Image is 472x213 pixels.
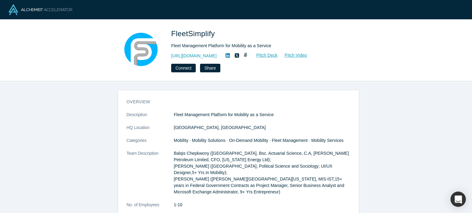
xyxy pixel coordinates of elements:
[174,150,350,195] p: Balqis Chepkwony ([GEOGRAPHIC_DATA], Bsc. Actuarial Science, C.A, [PERSON_NAME] Petroleum Limited...
[278,52,307,59] a: Pitch Video
[200,64,220,72] button: Share
[127,112,174,124] dt: Description
[127,124,174,137] dt: HQ Location
[174,202,350,208] dd: 1-10
[127,137,174,150] dt: Categories
[250,52,278,59] a: Pitch Deck
[171,29,217,38] span: FleetSimplify
[120,28,163,71] img: FleetSimplify's Logo
[127,150,174,202] dt: Team Description
[174,138,344,143] span: Mobility · Mobility Solutions · On-Demand Mobility · Fleet Management · Mobility Services
[127,99,342,105] h3: overview
[171,64,196,72] button: Connect
[9,4,72,15] img: Alchemist Logo
[171,53,217,59] a: [URL][DOMAIN_NAME]
[171,43,343,49] div: Fleet Management Platform for Mobility as a Service
[174,112,350,118] p: Fleet Management Platform for Mobility as a Service
[174,124,350,131] dd: [GEOGRAPHIC_DATA], [GEOGRAPHIC_DATA]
